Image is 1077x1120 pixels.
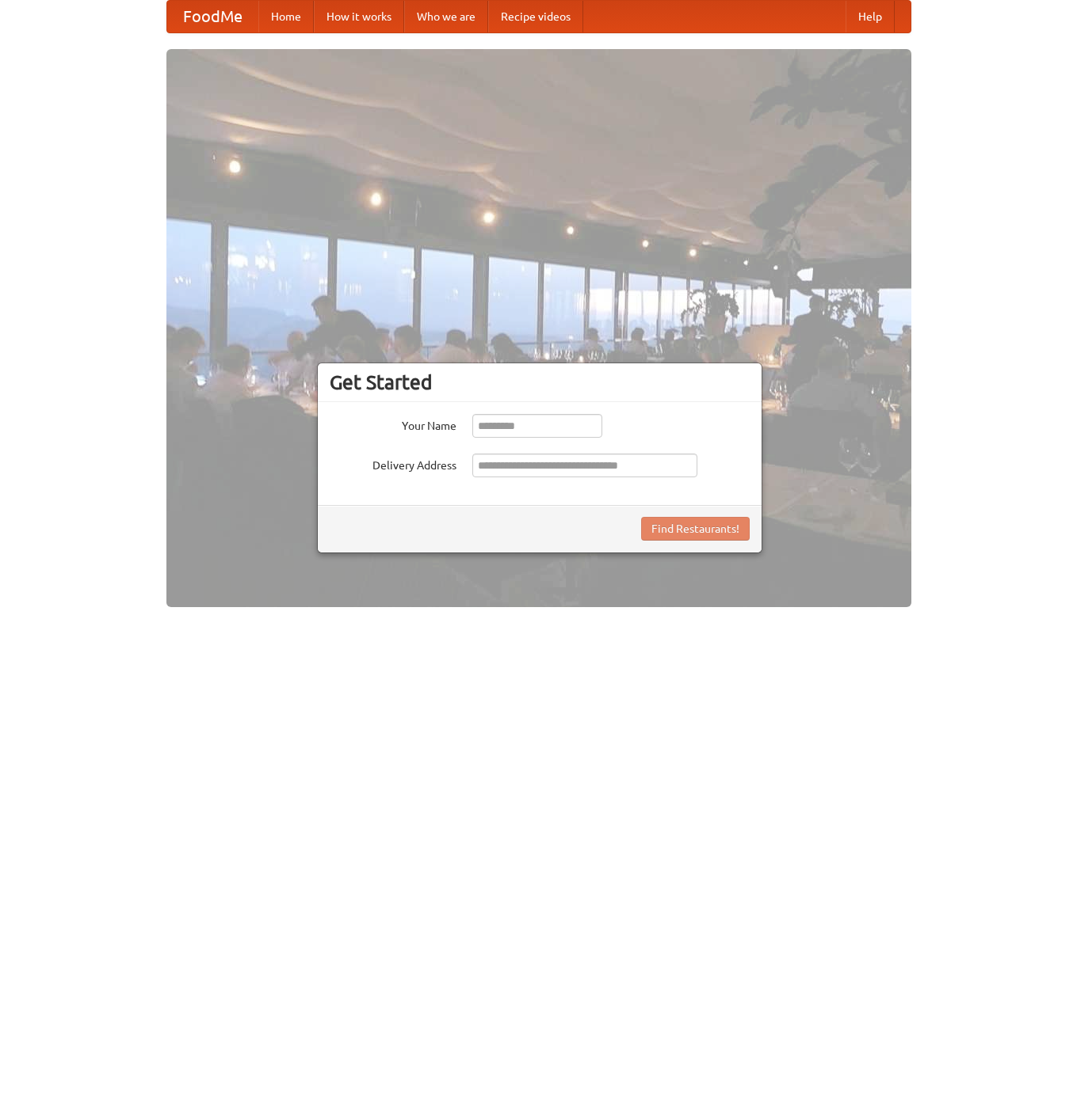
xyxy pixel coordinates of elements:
[167,1,258,32] a: FoodMe
[330,370,750,394] h3: Get Started
[488,1,583,32] a: Recipe videos
[330,454,456,473] label: Delivery Address
[404,1,488,32] a: Who we are
[258,1,314,32] a: Home
[846,1,895,32] a: Help
[641,517,750,541] button: Find Restaurants!
[330,414,456,434] label: Your Name
[314,1,404,32] a: How it works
